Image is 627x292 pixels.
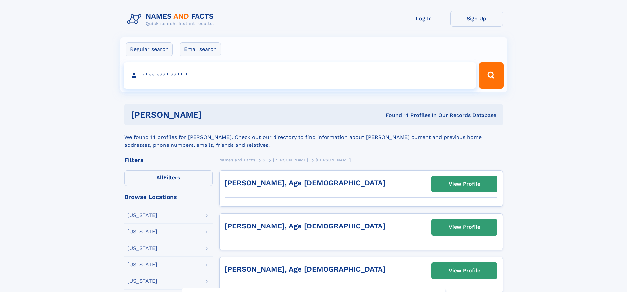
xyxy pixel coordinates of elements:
div: [US_STATE] [127,262,157,267]
div: Found 14 Profiles In Our Records Database [294,112,496,119]
a: View Profile [432,176,497,192]
label: Email search [180,42,221,56]
div: Filters [124,157,213,163]
img: Logo Names and Facts [124,11,219,28]
a: S [263,156,266,164]
span: [PERSON_NAME] [273,158,308,162]
a: View Profile [432,219,497,235]
input: search input [124,62,476,89]
a: [PERSON_NAME], Age [DEMOGRAPHIC_DATA] [225,265,385,273]
div: [US_STATE] [127,279,157,284]
div: View Profile [449,263,480,278]
a: Names and Facts [219,156,255,164]
a: View Profile [432,263,497,279]
a: [PERSON_NAME], Age [DEMOGRAPHIC_DATA] [225,222,385,230]
button: Search Button [479,62,503,89]
label: Regular search [126,42,173,56]
a: Sign Up [450,11,503,27]
a: [PERSON_NAME] [273,156,308,164]
span: All [156,174,163,181]
div: [US_STATE] [127,246,157,251]
label: Filters [124,170,213,186]
div: View Profile [449,220,480,235]
div: View Profile [449,176,480,192]
div: [US_STATE] [127,229,157,234]
div: We found 14 profiles for [PERSON_NAME]. Check out our directory to find information about [PERSON... [124,125,503,149]
div: Browse Locations [124,194,213,200]
div: [US_STATE] [127,213,157,218]
h1: [PERSON_NAME] [131,111,294,119]
span: S [263,158,266,162]
a: [PERSON_NAME], Age [DEMOGRAPHIC_DATA] [225,179,385,187]
span: [PERSON_NAME] [316,158,351,162]
a: Log In [398,11,450,27]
